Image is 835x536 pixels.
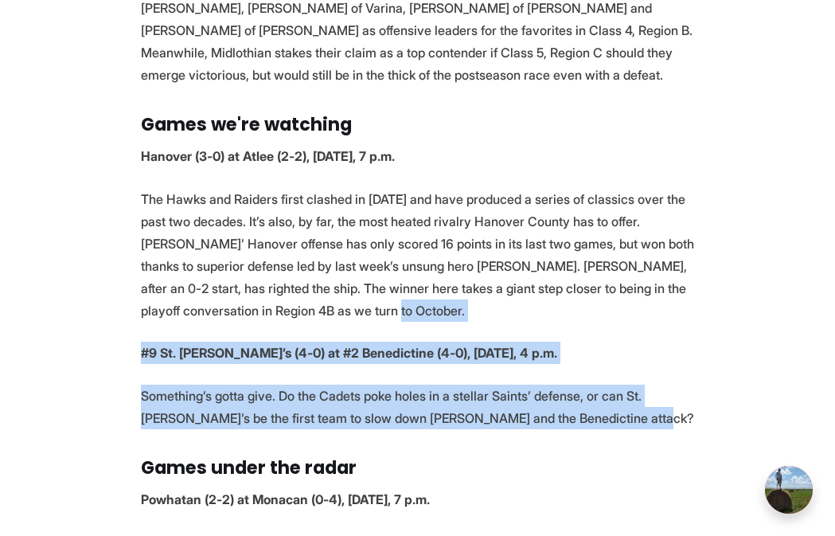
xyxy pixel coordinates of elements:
[141,491,430,507] strong: Powhatan (2-2) at Monacan (0-4), [DATE], 7 p.m.
[141,345,557,361] strong: #9 St. [PERSON_NAME]’s (4-0) at #2 Benedictine (4-0), [DATE], 4 p.m.
[141,458,695,479] h3: Games under the radar
[141,115,695,135] h3: Games we're watching
[141,148,395,164] strong: Hanover (3-0) at Atlee (2-2), [DATE], 7 p.m.
[751,458,835,536] iframe: portal-trigger
[141,188,695,322] p: The Hawks and Raiders first clashed in [DATE] and have produced a series of classics over the pas...
[141,385,695,429] p: Something’s gotta give. Do the Cadets poke holes in a stellar Saints’ defense, or can St. [PERSON...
